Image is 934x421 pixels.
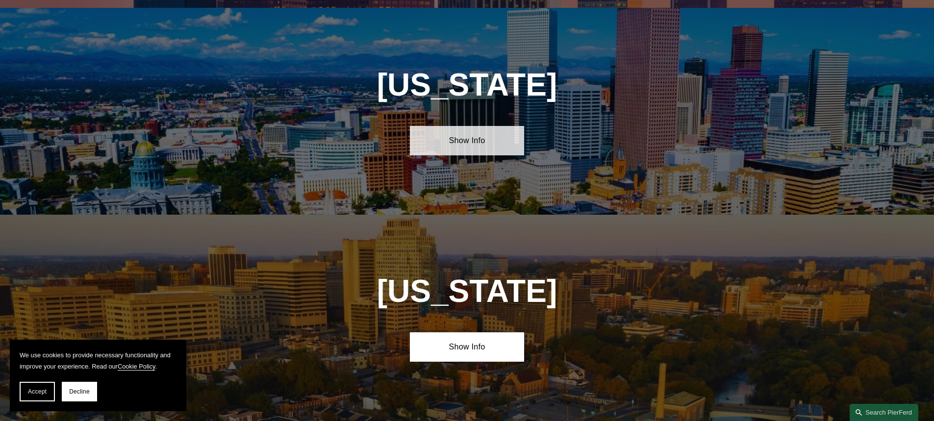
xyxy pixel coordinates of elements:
[410,126,524,155] a: Show Info
[324,67,610,103] h1: [US_STATE]
[850,404,918,421] a: Search this site
[118,363,155,370] a: Cookie Policy
[20,349,177,372] p: We use cookies to provide necessary functionality and improve your experience. Read our .
[10,340,186,411] section: Cookie banner
[324,273,610,309] h1: [US_STATE]
[69,388,90,395] span: Decline
[28,388,47,395] span: Accept
[410,332,524,362] a: Show Info
[62,382,97,401] button: Decline
[20,382,55,401] button: Accept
